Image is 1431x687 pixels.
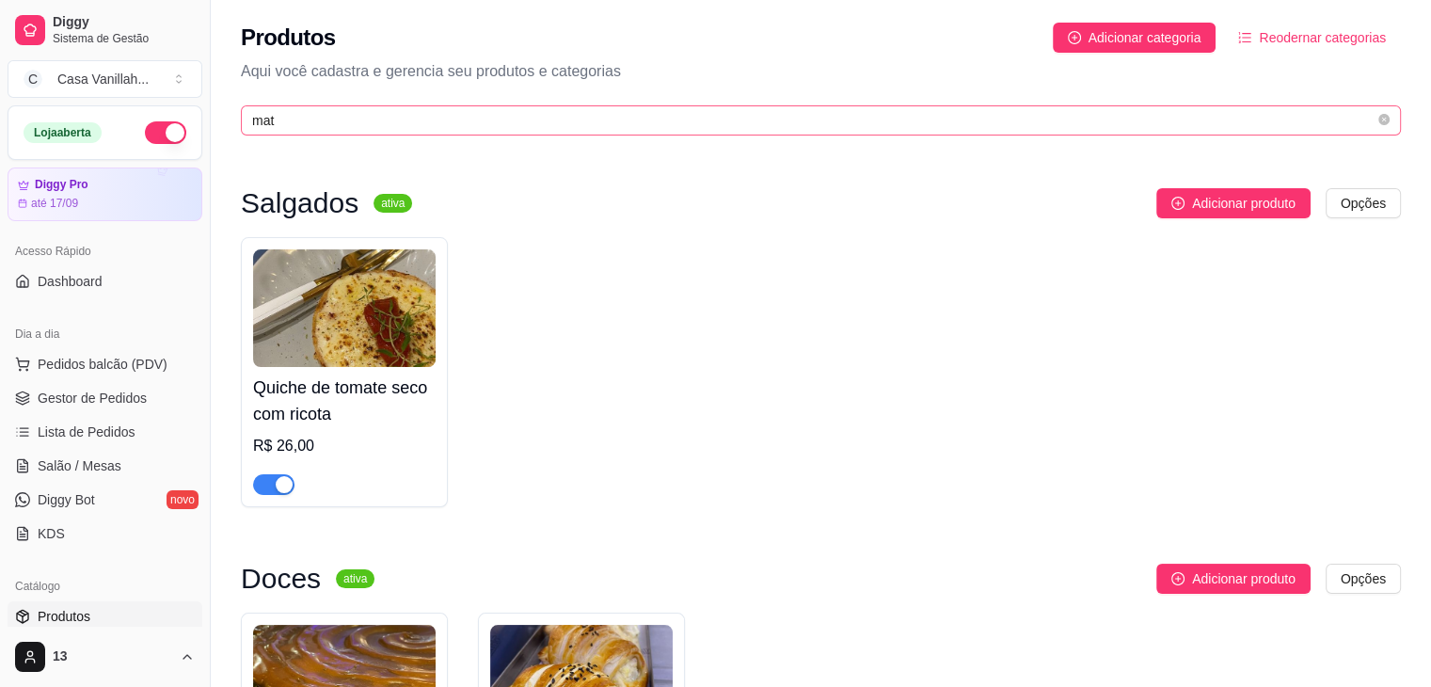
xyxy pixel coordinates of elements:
[8,519,202,549] a: KDS
[1192,193,1296,214] span: Adicionar produto
[1326,564,1401,594] button: Opções
[253,375,436,427] h4: Quiche de tomate seco com ricota
[1378,114,1390,125] span: close-circle
[8,60,202,98] button: Select a team
[38,355,167,374] span: Pedidos balcão (PDV)
[1068,31,1081,44] span: plus-circle
[241,567,321,590] h3: Doces
[8,319,202,349] div: Dia a dia
[38,607,90,626] span: Produtos
[38,490,95,509] span: Diggy Bot
[1223,23,1401,53] button: Reodernar categorias
[1089,27,1201,48] span: Adicionar categoria
[253,435,436,457] div: R$ 26,00
[336,569,374,588] sup: ativa
[1238,31,1251,44] span: ordered-list
[53,14,195,31] span: Diggy
[8,417,202,447] a: Lista de Pedidos
[8,634,202,679] button: 13
[1171,572,1185,585] span: plus-circle
[8,266,202,296] a: Dashboard
[8,168,202,221] a: Diggy Proaté 17/09
[8,485,202,515] a: Diggy Botnovo
[53,648,172,665] span: 13
[1341,568,1386,589] span: Opções
[1171,197,1185,210] span: plus-circle
[1192,568,1296,589] span: Adicionar produto
[145,121,186,144] button: Alterar Status
[38,456,121,475] span: Salão / Mesas
[1341,193,1386,214] span: Opções
[1156,188,1311,218] button: Adicionar produto
[35,178,88,192] article: Diggy Pro
[24,122,102,143] div: Loja aberta
[38,524,65,543] span: KDS
[1156,564,1311,594] button: Adicionar produto
[253,249,436,367] img: product-image
[241,192,358,215] h3: Salgados
[252,110,1375,131] input: Buscar por nome ou código do produto
[8,451,202,481] a: Salão / Mesas
[374,194,412,213] sup: ativa
[38,272,103,291] span: Dashboard
[8,349,202,379] button: Pedidos balcão (PDV)
[38,389,147,407] span: Gestor de Pedidos
[8,236,202,266] div: Acesso Rápido
[241,23,336,53] h2: Produtos
[1326,188,1401,218] button: Opções
[24,70,42,88] span: C
[1053,23,1216,53] button: Adicionar categoria
[8,8,202,53] a: DiggySistema de Gestão
[31,196,78,211] article: até 17/09
[8,601,202,631] a: Produtos
[57,70,149,88] div: Casa Vanillah ...
[1259,27,1386,48] span: Reodernar categorias
[8,571,202,601] div: Catálogo
[38,423,135,441] span: Lista de Pedidos
[1378,112,1390,130] span: close-circle
[241,60,1401,83] p: Aqui você cadastra e gerencia seu produtos e categorias
[8,383,202,413] a: Gestor de Pedidos
[53,31,195,46] span: Sistema de Gestão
